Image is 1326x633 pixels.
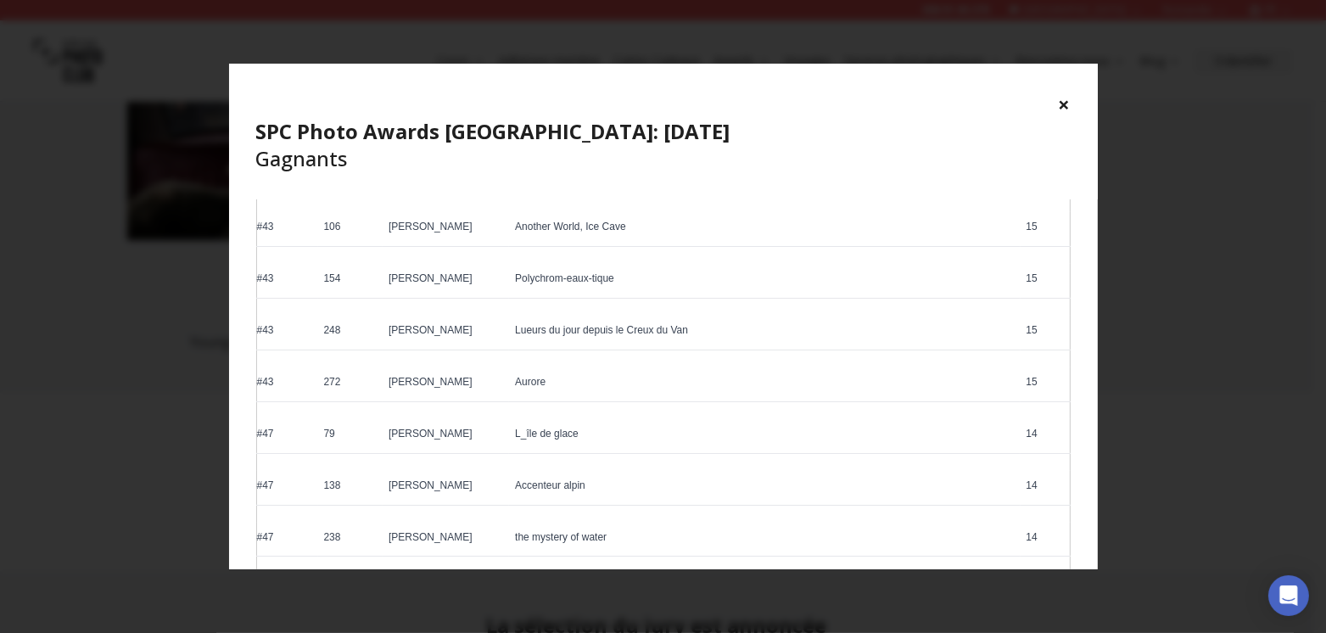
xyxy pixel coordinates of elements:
td: #43 [256,316,318,350]
td: 154 [318,264,383,298]
h4: Gagnants [256,118,1071,172]
td: [PERSON_NAME] [383,419,509,453]
td: L_île de glace [509,419,1020,453]
td: 14 [1021,471,1070,505]
td: Another World, Ice Cave [509,212,1020,246]
td: #43 [256,264,318,298]
td: Aurore [509,367,1020,401]
td: #47 [256,523,318,557]
td: #47 [256,471,318,505]
td: 14 [1021,419,1070,453]
td: 15 [1021,212,1070,246]
td: [PERSON_NAME] [383,264,509,298]
td: [PERSON_NAME] [383,316,509,350]
td: #43 [256,367,318,401]
td: [PERSON_NAME] [383,367,509,401]
td: #47 [256,419,318,453]
td: Accenteur alpin [509,471,1020,505]
td: [PERSON_NAME] [383,212,509,246]
td: Lueurs du jour depuis le Creux du Van [509,316,1020,350]
td: #43 [256,212,318,246]
button: × [1059,91,1071,118]
td: the mystery of water [509,523,1020,557]
td: 272 [318,367,383,401]
td: 15 [1021,316,1070,350]
b: SPC Photo Awards [GEOGRAPHIC_DATA]: [DATE] [256,117,730,145]
div: Open Intercom Messenger [1268,575,1309,616]
td: [PERSON_NAME] [383,471,509,505]
td: 15 [1021,264,1070,298]
td: 15 [1021,367,1070,401]
td: Polychrom-eaux-tique [509,264,1020,298]
td: 248 [318,316,383,350]
td: 106 [318,212,383,246]
td: 79 [318,419,383,453]
td: 14 [1021,523,1070,557]
td: 238 [318,523,383,557]
td: 138 [318,471,383,505]
td: [PERSON_NAME] [383,523,509,557]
